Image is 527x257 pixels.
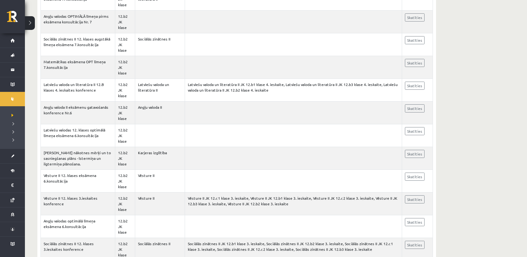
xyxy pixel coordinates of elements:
a: Skatīties [405,104,425,112]
a: Skatīties [405,82,425,90]
a: Skatīties [405,36,425,44]
td: 12.b2 JK klase [115,170,135,193]
td: 12.b2 JK klase [115,102,135,124]
td: Vēsture II 12. klases eksāmena 6.konsultācija [41,170,115,193]
td: 12.b2 JK klase [115,193,135,215]
td: Matemātikas eksāmena OPT līmeņa 7.konsultācija [41,56,115,79]
td: Latviešu valoda un literatūra II JK 12.b1 klase 4. ieskaite, Latviešu valoda un literatūra II JK ... [185,79,402,102]
td: Karjeras izglītība [135,147,185,170]
a: Rīgas 1. Tālmācības vidusskola [7,11,25,26]
td: Vēsture II 12. klases 3.ieskaites konference [41,193,115,215]
a: Skatīties [405,241,425,249]
td: 12.b2 JK klase [115,11,135,33]
td: Angļu valodas optimālā līmeņa eksāmena 6.konsultācija [41,215,115,238]
td: Latviešu valoda un literatūra II [135,79,185,102]
a: Skatīties [405,218,425,226]
td: 12.b2 JK klase [115,147,135,170]
a: Skatīties [405,195,425,203]
td: Vēsture II [135,193,185,215]
a: Skatīties [405,150,425,158]
a: Skatīties [405,59,425,67]
td: [PERSON_NAME] nākotnes mērķi un to sasniegšanas plāns -īstermiņa un ilgtermiņa plānošana. [41,147,115,170]
td: Angļu valodas OPTIMĀLĀ līmeņa pirms eksāmena konsultācija Nr. 7 [41,11,115,33]
a: Skatīties [405,127,425,135]
td: 12.b2 JK klase [115,33,135,56]
td: Angļu valoda II [135,102,185,124]
td: 12.b2 JK klase [115,215,135,238]
td: Sociālās zinātnes II [135,33,185,56]
td: Sociālās zinātnes II 12. klases augstākā līmeņa eksāmena 7.konsultācija [41,33,115,56]
td: Vēsture II JK 12.c1 klase 3. ieskaite, Vēsture II JK 12.b1 klase 3. ieskaite, Vēsture II JK 12.c2... [185,193,402,215]
td: Latviešu valoda un literatūra II 12.B klases 4. ieskaites konference [41,79,115,102]
td: Latviešu valodas 12. klases optimālā līmeņa eksāmena 6.konsultācija [41,124,115,147]
td: Vēsture II [135,170,185,193]
a: Skatīties [405,13,425,21]
td: Angļu valoda II eksāmenu gatavošanās konference Nr.6 [41,102,115,124]
a: Skatīties [405,173,425,181]
td: 12.b2 JK klase [115,79,135,102]
td: 12.b2 JK klase [115,56,135,79]
td: 12.b2 JK klase [115,124,135,147]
